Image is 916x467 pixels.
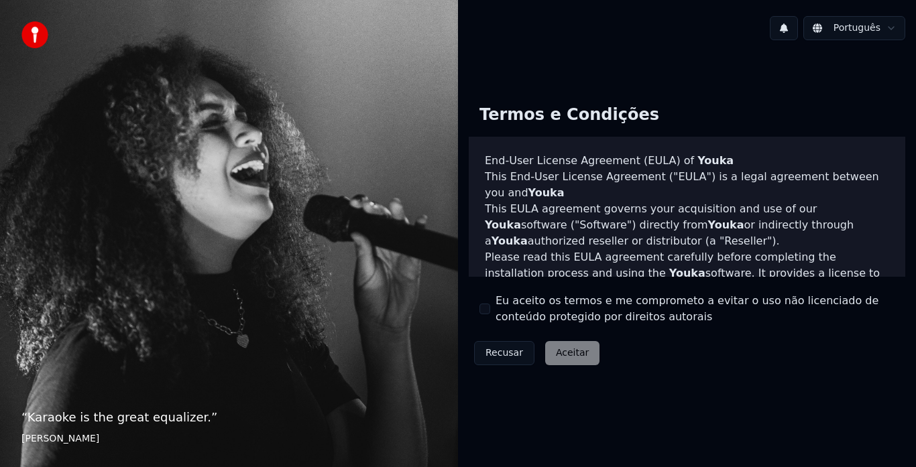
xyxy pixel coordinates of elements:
div: Termos e Condições [469,94,670,137]
span: Youka [708,218,744,231]
span: Youka [528,186,565,199]
p: This End-User License Agreement ("EULA") is a legal agreement between you and [485,169,889,201]
label: Eu aceito os termos e me comprometo a evitar o uso não licenciado de conteúdo protegido por direi... [496,293,895,325]
p: “ Karaoke is the great equalizer. ” [21,408,437,427]
button: Recusar [474,341,534,365]
footer: [PERSON_NAME] [21,432,437,446]
img: youka [21,21,48,48]
span: Youka [669,267,705,279]
p: This EULA agreement governs your acquisition and use of our software ("Software") directly from o... [485,201,889,249]
span: Youka [485,218,521,231]
h3: End-User License Agreement (EULA) of [485,153,889,169]
p: Please read this EULA agreement carefully before completing the installation process and using th... [485,249,889,314]
span: Youka [697,154,734,167]
span: Youka [492,235,528,247]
